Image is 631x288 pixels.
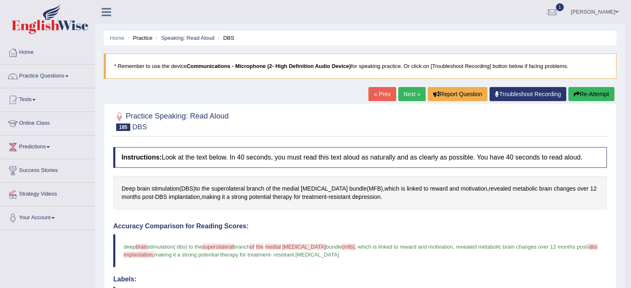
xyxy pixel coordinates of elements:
a: Speaking: Read Aloud [161,35,214,41]
span: Click to see word definition [169,193,200,201]
small: DBS [132,123,147,131]
span: bundle [326,244,342,250]
a: Strategy Videos [0,183,95,203]
a: Next » [398,87,426,101]
a: Online Class [0,112,95,133]
span: which is linked to reward and motivation [358,244,453,250]
span: deep [124,244,136,250]
span: - [270,252,272,258]
a: Practice Questions [0,65,95,85]
span: 1 [556,3,564,11]
span: Click to see word definition [246,184,264,193]
b: Instructions: [122,154,162,161]
span: Click to see word definition [202,184,210,193]
span: Click to see word definition [122,184,135,193]
h2: Practice Speaking: Read Aloud [113,110,229,131]
span: dbs [177,244,185,250]
span: , [453,244,455,250]
b: Communications - Microphone (2- High Definition Audio Device) [187,63,351,69]
a: Predictions [0,136,95,156]
a: « Prev [368,87,396,101]
span: Click to see word definition [222,193,225,201]
blockquote: * Remember to use the device for speaking practice. Or click on [Troubleshoot Recording] button b... [104,53,616,79]
span: -dbs [587,244,597,250]
h4: Look at the text below. In 40 seconds, you must read this text aloud as naturally and as clearly ... [113,147,607,168]
span: Click to see word definition [424,184,429,193]
span: Click to see word definition [181,184,193,193]
span: Click to see word definition [577,184,588,193]
span: Click to see word definition [489,184,511,193]
span: Click to see word definition [202,193,220,201]
a: Home [110,35,124,41]
span: Click to see word definition [401,184,405,193]
div: ( ) ( ), , - , - . [113,176,607,210]
span: Click to see word definition [249,193,271,201]
span: Click to see word definition [302,193,326,201]
li: DBS [216,34,234,42]
span: Click to see word definition [151,184,179,193]
span: Click to see word definition [227,193,230,201]
span: Click to see word definition [137,184,150,193]
span: Click to see word definition [155,193,167,201]
span: Click to see word definition [266,184,271,193]
span: Click to see word definition [195,184,200,193]
button: Re-Attempt [568,87,614,101]
h4: Accuracy Comparison for Reading Scores: [113,223,607,230]
a: Success Stories [0,159,95,180]
span: Click to see word definition [282,184,299,193]
span: Click to see word definition [430,184,448,193]
span: Click to see word definition [590,184,597,193]
span: ) [185,244,187,250]
a: Your Account [0,206,95,227]
span: revealed metabolic brain changes over 12 months post [456,244,587,250]
span: the [256,244,263,250]
span: Click to see word definition [352,193,381,201]
span: Click to see word definition [554,184,576,193]
span: Click to see word definition [122,193,141,201]
a: Troubleshoot Recording [490,87,566,101]
span: Click to see word definition [142,193,153,201]
span: Click to see word definition [407,184,422,193]
span: resistant [MEDICAL_DATA] [273,252,339,258]
span: superolateral [202,244,233,250]
span: brain [136,244,148,250]
span: Click to see word definition [513,184,538,193]
span: Click to see word definition [369,184,381,193]
span: implantation, [124,252,154,258]
span: Click to see word definition [211,184,245,193]
span: Click to see word definition [349,184,367,193]
span: Click to see word definition [231,193,248,201]
span: making it a strong potential therapy for treatment [154,252,270,258]
span: branch [234,244,250,250]
li: Practice [126,34,152,42]
span: [MEDICAL_DATA] [282,244,326,250]
span: of [250,244,254,250]
span: (mfb), [342,244,356,250]
button: Report Question [428,87,487,101]
span: to the [189,244,202,250]
a: Tests [0,88,95,109]
span: ( [173,244,175,250]
span: Click to see word definition [273,184,280,193]
h4: Labels: [113,276,607,283]
span: medial [265,244,281,250]
span: Click to see word definition [301,184,348,193]
span: 185 [116,123,130,131]
span: Click to see word definition [539,184,552,193]
span: Click to see word definition [385,184,400,193]
span: Click to see word definition [461,184,487,193]
span: Click to see word definition [273,193,292,201]
span: Click to see word definition [449,184,459,193]
a: Home [0,41,95,62]
span: Click to see word definition [294,193,300,201]
span: stimulation [148,244,173,250]
span: Click to see word definition [329,193,351,201]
